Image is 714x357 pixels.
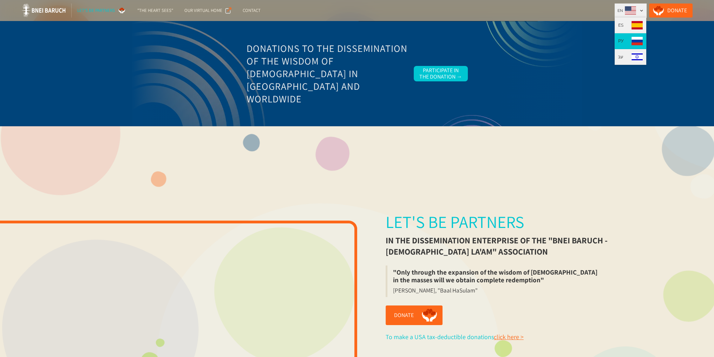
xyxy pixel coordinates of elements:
div: To make a USA tax-deductible donations [386,334,524,341]
a: Donate [649,4,693,18]
div: Participate in the Donation → [419,67,462,80]
blockquote: [PERSON_NAME], "Baal HaSulam" [386,287,483,297]
h3: Donations to the Dissemination of the Wisdom of [DEMOGRAPHIC_DATA] in [GEOGRAPHIC_DATA] and World... [247,42,408,105]
a: Our Virtual Home [179,4,237,18]
div: EN [617,7,623,14]
a: Donate [386,305,443,325]
div: РУ [618,38,623,45]
div: Let's be partners [77,7,115,14]
div: עב [618,53,623,60]
a: РУ [615,33,646,49]
div: ES [618,22,623,29]
nav: EN [615,18,646,65]
a: ES [615,18,646,33]
div: in the dissemination enterprise of the "Bnei Baruch - [DEMOGRAPHIC_DATA] La'am" association [386,235,609,257]
div: Let's be partners [386,212,524,232]
div: Our Virtual Home [184,7,222,14]
div: "The Heart Sees" [137,7,173,14]
a: "The Heart Sees" [132,4,179,18]
blockquote: "Only through the expansion of the wisdom of [DEMOGRAPHIC_DATA] in the masses will we obtain comp... [386,265,609,287]
a: עב [615,49,646,65]
div: EN [615,4,646,18]
div: Contact [243,7,261,14]
a: Contact [237,4,266,18]
a: click here > [494,333,524,341]
a: Let's be partners [72,4,132,18]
